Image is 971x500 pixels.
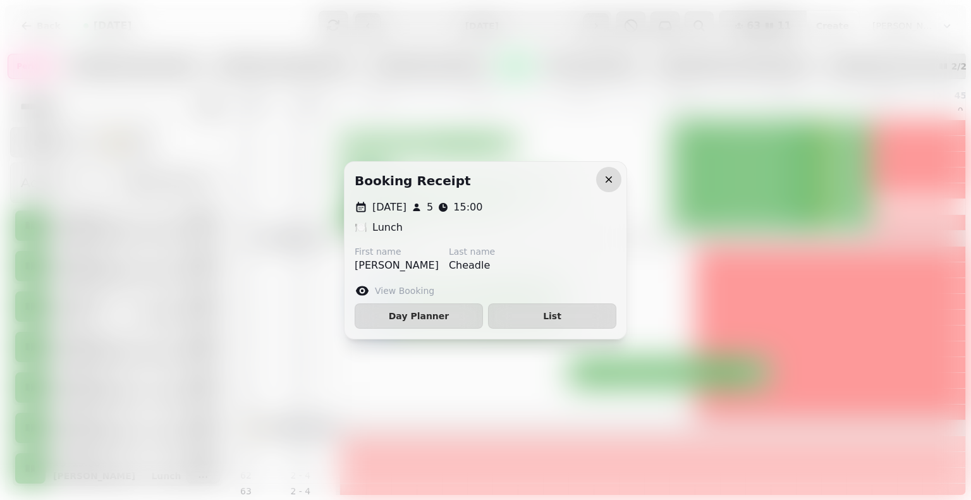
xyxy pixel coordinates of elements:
[372,200,406,215] p: [DATE]
[355,245,439,258] label: First name
[449,258,495,273] p: Cheadle
[449,245,495,258] label: Last name
[355,220,367,235] p: 🍽️
[355,258,439,273] p: [PERSON_NAME]
[355,172,471,190] h2: Booking receipt
[488,303,616,329] button: List
[372,220,403,235] p: Lunch
[453,200,482,215] p: 15:00
[355,303,483,329] button: Day Planner
[375,284,434,297] label: View Booking
[365,312,472,320] span: Day Planner
[427,200,433,215] p: 5
[499,312,606,320] span: List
